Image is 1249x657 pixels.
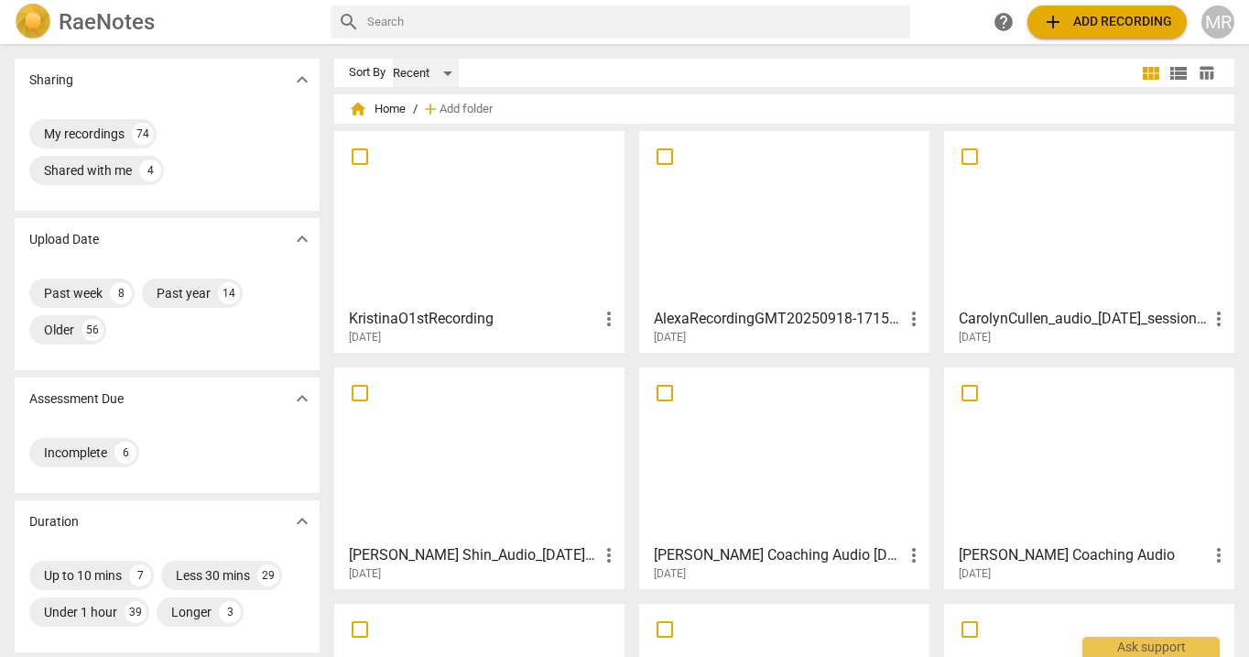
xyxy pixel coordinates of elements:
[291,228,313,250] span: expand_more
[1201,5,1234,38] button: MR
[81,319,103,341] div: 56
[598,308,620,330] span: more_vert
[44,161,132,180] div: Shared with me
[1165,60,1192,87] button: List view
[29,512,79,531] p: Duration
[1027,5,1187,38] button: Upload
[393,59,459,88] div: Recent
[646,137,923,345] a: AlexaRecordingGMT20250918-171529_Recording_1280x720[DATE]
[44,321,74,339] div: Older
[1042,11,1172,33] span: Add recording
[987,5,1020,38] a: Help
[959,544,1208,566] h3: Nikki Coaching Audio
[132,123,154,145] div: 74
[341,374,618,581] a: [PERSON_NAME] Shin_Audio_[DATE]_Coaching Session1[DATE]
[1042,11,1064,33] span: add
[288,508,316,535] button: Show more
[367,7,903,37] input: Search
[349,100,367,118] span: home
[291,510,313,532] span: expand_more
[44,603,117,621] div: Under 1 hour
[349,330,381,345] span: [DATE]
[125,601,147,623] div: 39
[950,137,1228,345] a: CarolynCullen_audio_[DATE]_session#1[DATE]
[959,308,1208,330] h3: CarolynCullen_audio_9-21-25_session#1
[139,159,161,181] div: 4
[341,137,618,345] a: KristinaO1stRecording[DATE]
[349,308,598,330] h3: KristinaO1stRecording
[59,9,155,35] h2: RaeNotes
[157,284,211,302] div: Past year
[1137,60,1165,87] button: Tile view
[171,603,212,621] div: Longer
[44,566,122,585] div: Up to 10 mins
[338,11,360,33] span: search
[129,564,151,586] div: 7
[29,230,99,249] p: Upload Date
[1198,64,1215,82] span: table_chart
[1208,308,1230,330] span: more_vert
[176,566,250,585] div: Less 30 mins
[959,330,991,345] span: [DATE]
[1168,62,1189,84] span: view_list
[440,103,493,116] span: Add folder
[349,566,381,582] span: [DATE]
[654,566,686,582] span: [DATE]
[349,100,406,118] span: Home
[413,103,418,116] span: /
[288,385,316,412] button: Show more
[15,4,51,40] img: Logo
[654,330,686,345] span: [DATE]
[654,544,903,566] h3: Matt Coaching Audio 9-18-25
[44,284,103,302] div: Past week
[903,544,925,566] span: more_vert
[288,225,316,253] button: Show more
[349,544,598,566] h3: Anne Shin_Audio_9-15-25_Coaching Session1
[257,564,279,586] div: 29
[291,388,313,410] span: expand_more
[959,566,991,582] span: [DATE]
[993,11,1015,33] span: help
[218,282,240,304] div: 14
[1082,637,1220,657] div: Ask support
[291,69,313,91] span: expand_more
[288,66,316,93] button: Show more
[15,4,316,40] a: LogoRaeNotes
[1208,544,1230,566] span: more_vert
[950,374,1228,581] a: [PERSON_NAME] Coaching Audio[DATE]
[219,601,241,623] div: 3
[29,389,124,409] p: Assessment Due
[110,282,132,304] div: 8
[1192,60,1220,87] button: Table view
[654,308,903,330] h3: AlexaRecordingGMT20250918-171529_Recording_1280x720
[44,443,107,462] div: Incomplete
[598,544,620,566] span: more_vert
[29,71,73,90] p: Sharing
[1140,62,1162,84] span: view_module
[349,66,386,80] div: Sort By
[646,374,923,581] a: [PERSON_NAME] Coaching Audio [DATE][DATE]
[903,308,925,330] span: more_vert
[44,125,125,143] div: My recordings
[421,100,440,118] span: add
[114,442,136,464] div: 6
